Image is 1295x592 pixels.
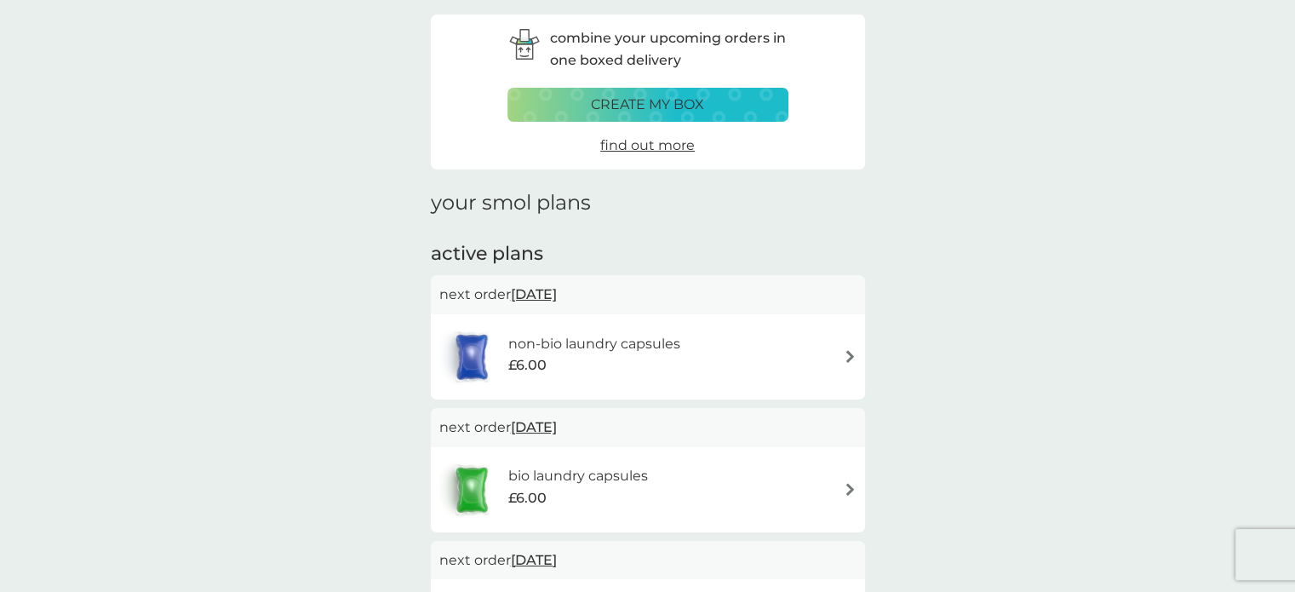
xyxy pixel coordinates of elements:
[844,350,857,363] img: arrow right
[439,284,857,306] p: next order
[511,278,557,311] span: [DATE]
[431,191,865,216] h1: your smol plans
[439,417,857,439] p: next order
[591,94,704,116] p: create my box
[507,88,788,122] button: create my box
[508,354,547,376] span: £6.00
[508,333,680,355] h6: non-bio laundry capsules
[508,487,547,509] span: £6.00
[511,543,557,577] span: [DATE]
[600,135,695,157] a: find out more
[508,465,648,487] h6: bio laundry capsules
[600,137,695,153] span: find out more
[431,241,865,267] h2: active plans
[439,327,504,387] img: non-bio laundry capsules
[439,460,504,520] img: bio laundry capsules
[844,483,857,496] img: arrow right
[511,411,557,444] span: [DATE]
[439,549,857,572] p: next order
[550,27,788,71] p: combine your upcoming orders in one boxed delivery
